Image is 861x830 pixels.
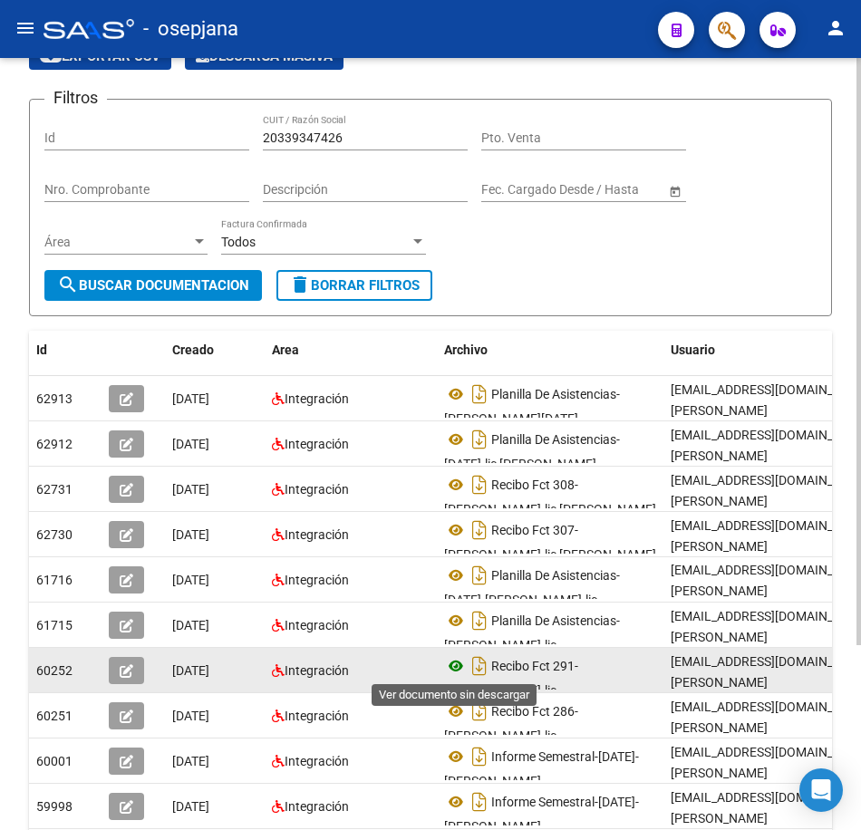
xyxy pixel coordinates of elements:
span: 62731 [36,482,73,497]
span: Usuario [671,343,715,357]
datatable-header-cell: Archivo [437,331,663,370]
span: Integración [285,437,349,451]
i: Descargar documento [468,470,491,499]
span: 60251 [36,709,73,723]
span: Buscar Documentacion [57,277,249,294]
datatable-header-cell: Id [29,331,102,370]
mat-icon: menu [15,17,36,39]
span: [DATE] [172,527,209,542]
span: Planilla De Asistencias-[PERSON_NAME][DATE]-[PERSON_NAME] [444,387,620,446]
datatable-header-cell: Area [265,331,437,370]
span: Planilla De Asistencias-[DATE]-[PERSON_NAME]-lic [PERSON_NAME] [444,568,620,627]
div: Open Intercom Messenger [799,768,843,812]
span: Informe Semestral-[DATE]-[PERSON_NAME] [444,749,639,788]
span: [DATE] [172,437,209,451]
button: Buscar Documentacion [44,270,262,301]
i: Descargar documento [468,516,491,545]
span: [DATE] [172,754,209,768]
span: Recibo Fct 307-[PERSON_NAME]-lic [PERSON_NAME] [444,523,656,562]
span: Recibo Fct 291-[PERSON_NAME]-lic. [PERSON_NAME] [PERSON_NAME] [444,659,641,718]
button: Open calendar [665,181,684,200]
span: Borrar Filtros [289,277,420,294]
span: 62912 [36,437,73,451]
i: Descargar documento [468,742,491,771]
mat-icon: search [57,274,79,295]
span: Integración [285,482,349,497]
span: Area [272,343,299,357]
mat-icon: person [825,17,846,39]
span: [DATE] [172,663,209,678]
button: Borrar Filtros [276,270,432,301]
span: Recibo Fct 308-[PERSON_NAME]-lic [PERSON_NAME] [444,478,656,516]
span: [DATE] [172,573,209,587]
span: Creado [172,343,214,357]
i: Descargar documento [468,425,491,454]
span: Recibo Fct 286-[PERSON_NAME]-lic. [PERSON_NAME] [PERSON_NAME] [444,704,641,763]
span: 61716 [36,573,73,587]
i: Descargar documento [468,606,491,635]
datatable-header-cell: Creado [165,331,265,370]
span: Integración [285,573,349,587]
span: 59998 [36,799,73,814]
h3: Filtros [44,85,107,111]
input: Fecha inicio [481,182,547,198]
i: Descargar documento [468,697,491,726]
span: 62730 [36,527,73,542]
i: Descargar documento [468,561,491,590]
span: Integración [285,663,349,678]
span: Integración [285,709,349,723]
span: Área [44,235,191,250]
span: Planilla De Asistencias-[DATE]-lic [PERSON_NAME]-[PERSON_NAME] [444,432,620,491]
span: 60252 [36,663,73,678]
span: Todos [221,235,256,249]
i: Descargar documento [468,380,491,409]
span: [DATE] [172,709,209,723]
span: [DATE] [172,391,209,406]
span: Integración [285,754,349,768]
span: 62913 [36,391,73,406]
span: Integración [285,799,349,814]
input: Fecha fin [563,182,652,198]
span: [DATE] [172,618,209,632]
span: Exportar CSV [40,48,160,64]
span: 61715 [36,618,73,632]
span: 60001 [36,754,73,768]
span: Archivo [444,343,488,357]
span: Integración [285,618,349,632]
i: Descargar documento [468,651,491,680]
span: Integración [285,391,349,406]
span: [DATE] [172,799,209,814]
span: [DATE] [172,482,209,497]
span: Id [36,343,47,357]
span: Planilla De Asistencias-[PERSON_NAME]-lic [PERSON_NAME]-[DATE] [444,613,620,672]
i: Descargar documento [468,787,491,816]
mat-icon: delete [289,274,311,295]
span: - osepjana [143,9,238,49]
span: Integración [285,527,349,542]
